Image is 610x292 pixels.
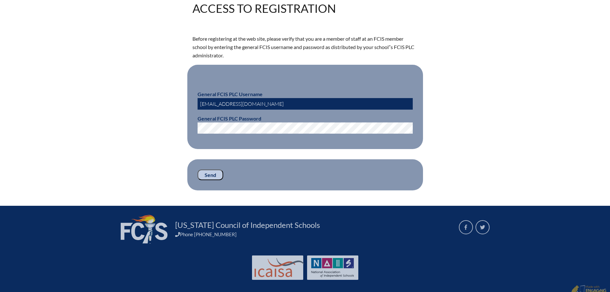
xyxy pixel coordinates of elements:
[192,35,418,60] p: Before registering at the web site, please verify that you are a member of staff at an FCIS membe...
[173,220,322,230] a: [US_STATE] Council of Independent Schools
[311,258,354,277] img: NAIS Logo
[198,91,263,97] b: General FCIS PLC Username
[198,115,261,121] b: General FCIS PLC Password
[121,215,167,244] img: FCIS_logo_white
[198,170,223,180] input: Send
[192,3,336,14] h1: Access to Registration
[255,258,304,277] img: Int'l Council Advancing Independent School Accreditation logo
[175,231,451,237] div: Phone [PHONE_NUMBER]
